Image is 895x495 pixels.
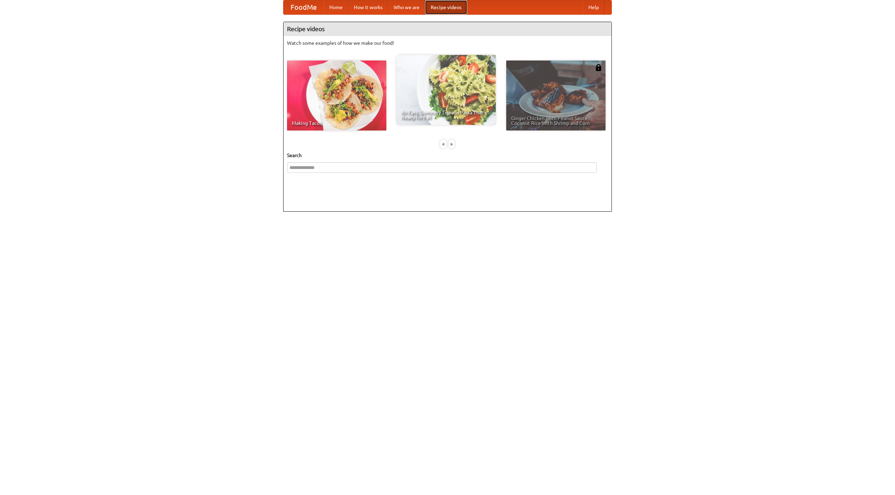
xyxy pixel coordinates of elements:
a: An Easy, Summery Tomato Pasta That's Ready for Fall [396,55,496,125]
a: FoodMe [284,0,324,14]
div: « [440,140,446,148]
p: Watch some examples of how we make our food! [287,40,608,47]
a: Recipe videos [425,0,467,14]
a: How it works [348,0,388,14]
a: Who we are [388,0,425,14]
h5: Search [287,152,608,159]
span: An Easy, Summery Tomato Pasta That's Ready for Fall [401,110,491,120]
span: Making Tacos [292,121,381,126]
a: Help [583,0,604,14]
div: » [449,140,455,148]
a: Home [324,0,348,14]
h4: Recipe videos [284,22,611,36]
img: 483408.png [595,64,602,71]
a: Making Tacos [287,61,386,130]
